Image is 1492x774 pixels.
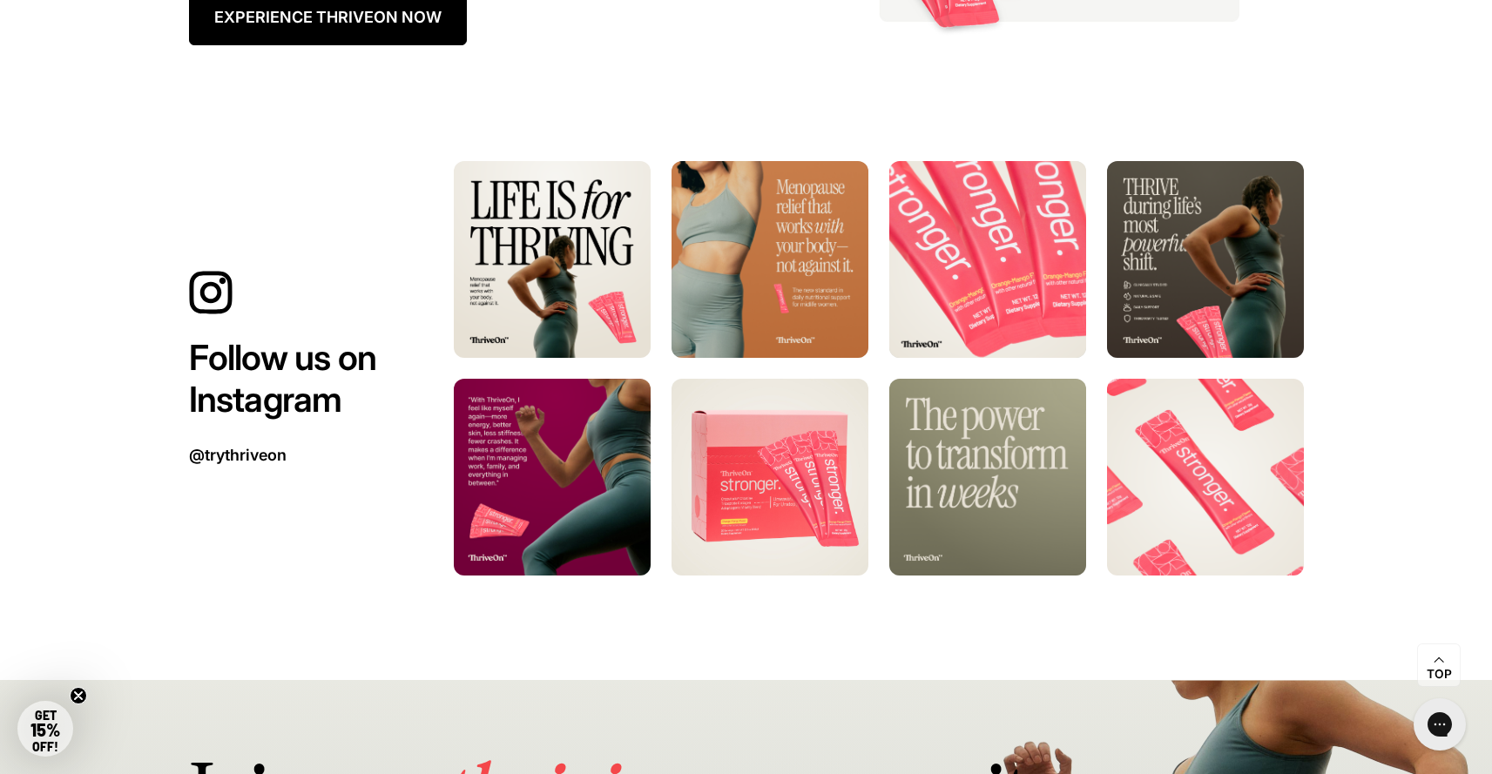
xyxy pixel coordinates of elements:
img: ig-post-4-new.png [1107,161,1304,358]
span: 15% [30,719,60,740]
span: GET [30,708,60,739]
span: Top [1427,667,1452,683]
span: OFF! [32,739,58,754]
img: ig-post-3-new.png [884,156,1090,362]
a: @trythriveon [189,446,287,464]
span: @trythriveon [189,446,287,467]
img: ig-post-1-new.png [454,161,651,358]
iframe: Gorgias live chat messenger [1405,692,1475,757]
img: ig-post-5-new.png [454,379,651,575]
button: Close teaser [70,687,87,704]
img: ig-post-7-new.png [889,379,1086,575]
img: ig-post-2-new.png [672,161,868,358]
img: ig-post-8-new.png [1107,379,1304,575]
div: GET15% OFF!Close teaser [17,701,73,757]
img: ig-post-6-new.jpg [672,379,868,575]
h2: Follow us on Instagram [189,337,398,421]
